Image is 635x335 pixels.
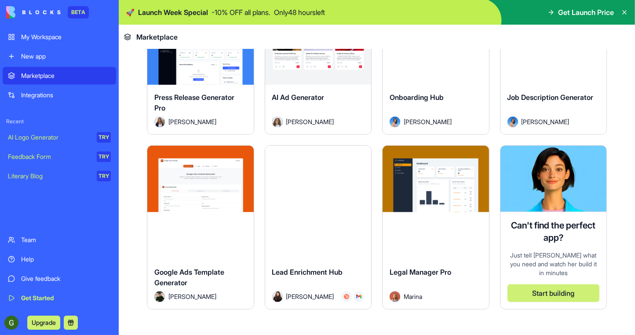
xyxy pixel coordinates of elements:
img: Avatar [390,291,400,302]
div: AI Logo Generator [8,133,91,142]
h4: Can't find the perfect app? [507,219,600,244]
span: [PERSON_NAME] [404,117,452,126]
img: Ella AI assistant [500,146,607,212]
a: Onboarding HubAvatar[PERSON_NAME] [382,18,489,135]
img: Avatar [154,117,165,127]
a: My Workspace [3,28,116,46]
span: AI Ad Generator [272,93,325,102]
div: New app [21,52,111,61]
div: Get Started [21,294,111,302]
span: Launch Week Special [138,7,208,18]
div: Team [21,236,111,244]
a: Feedback FormTRY [3,148,116,166]
div: TRY [97,132,111,143]
p: Only 48 hours left [274,7,325,18]
div: Integrations [21,91,111,99]
img: Avatar [390,117,400,127]
a: Literary BlogTRY [3,167,116,185]
span: [PERSON_NAME] [168,292,216,301]
a: AI Logo GeneratorTRY [3,129,116,146]
span: Recent [3,118,116,125]
div: Help [21,255,111,264]
img: Avatar [507,117,518,127]
a: Upgrade [27,318,60,327]
a: New app [3,48,116,65]
div: Literary Blog [8,172,91,180]
span: Job Description Generator [507,93,594,102]
a: Integrations [3,86,116,104]
a: Google Ads Template GeneratorAvatar[PERSON_NAME] [147,145,254,309]
span: Get Launch Price [558,7,614,18]
a: Get Started [3,289,116,307]
span: [PERSON_NAME] [286,117,334,126]
span: [PERSON_NAME] [522,117,569,126]
span: Onboarding Hub [390,93,444,102]
a: Ella AI assistantCan't find the perfect app?Just tell [PERSON_NAME] what you need and watch her b... [500,145,607,309]
a: Press Release Generator ProAvatar[PERSON_NAME] [147,18,254,135]
a: Help [3,250,116,268]
span: 🚀 [126,7,135,18]
img: Avatar [272,117,283,127]
a: Lead Enrichment HubAvatar[PERSON_NAME] [265,145,372,309]
div: TRY [97,151,111,162]
img: Gmail_trouth.svg [356,294,361,299]
span: Marketplace [136,32,178,42]
div: Feedback Form [8,152,91,161]
div: Give feedback [21,274,111,283]
a: Give feedback [3,270,116,287]
button: Start building [507,284,600,302]
span: Marina [404,292,422,301]
img: Hubspot_zz4hgj.svg [344,294,349,299]
img: Avatar [154,291,165,302]
img: ACg8ocLqy2oZWmyPUnbVhSzaTKPferP2X9weywAp-GBTMmrhk9DWSA=s96-c [4,316,18,330]
img: Avatar [272,291,283,302]
a: BETA [6,6,89,18]
span: Google Ads Template Generator [154,268,224,287]
button: Upgrade [27,316,60,330]
a: Job Description GeneratorAvatar[PERSON_NAME] [500,18,607,135]
span: [PERSON_NAME] [286,292,334,301]
div: My Workspace [21,33,111,41]
span: Legal Manager Pro [390,268,451,276]
span: Press Release Generator Pro [154,93,234,112]
a: Legal Manager ProAvatarMarina [382,145,489,309]
a: AI Ad GeneratorAvatar[PERSON_NAME] [265,18,372,135]
span: [PERSON_NAME] [168,117,216,126]
a: Marketplace [3,67,116,85]
img: logo [6,6,61,18]
div: TRY [97,171,111,181]
a: Team [3,231,116,249]
p: - 10 % OFF all plans. [212,7,270,18]
div: Just tell [PERSON_NAME] what you need and watch her build it in minutes [507,251,600,277]
span: Lead Enrichment Hub [272,268,343,276]
div: BETA [68,6,89,18]
div: Marketplace [21,71,111,80]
